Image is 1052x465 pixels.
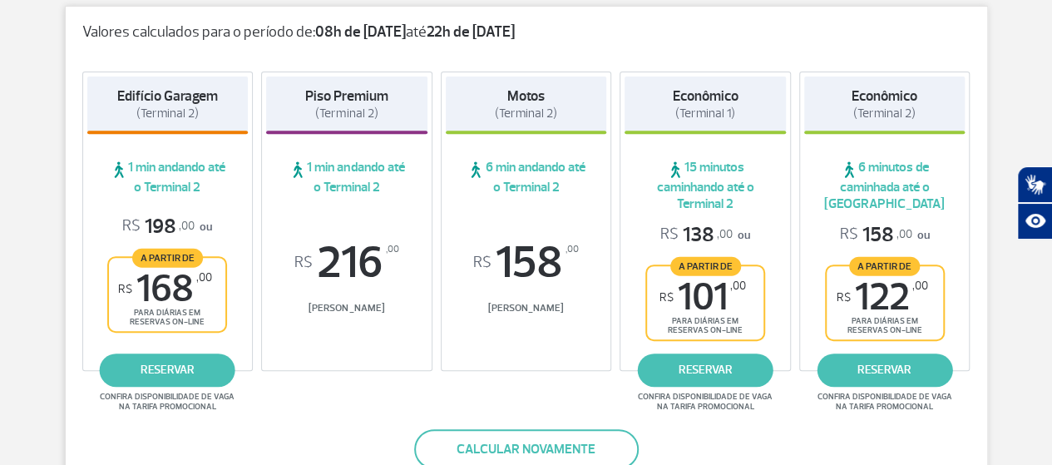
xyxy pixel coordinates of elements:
[837,279,928,316] span: 122
[136,106,199,121] span: (Terminal 2)
[385,240,398,259] sup: ,00
[132,248,203,267] span: A partir de
[266,302,427,314] span: [PERSON_NAME]
[849,256,920,275] span: A partir de
[566,240,579,259] sup: ,00
[122,214,212,240] p: ou
[117,87,218,105] strong: Edifício Garagem
[625,159,786,212] span: 15 minutos caminhando até o Terminal 2
[659,290,674,304] sup: R$
[87,159,249,195] span: 1 min andando até o Terminal 2
[495,106,557,121] span: (Terminal 2)
[912,279,928,293] sup: ,00
[82,23,971,42] p: Valores calculados para o período de: até
[123,308,211,327] span: para diárias em reservas on-line
[638,354,773,387] a: reservar
[840,222,930,248] p: ou
[853,106,916,121] span: (Terminal 2)
[196,270,212,284] sup: ,00
[1017,203,1052,240] button: Abrir recursos assistivos.
[837,290,851,304] sup: R$
[315,106,378,121] span: (Terminal 2)
[660,222,733,248] span: 138
[659,279,746,316] span: 101
[97,392,237,412] span: Confira disponibilidade de vaga na tarifa promocional
[305,87,388,105] strong: Piso Premium
[815,392,955,412] span: Confira disponibilidade de vaga na tarifa promocional
[446,302,607,314] span: [PERSON_NAME]
[817,354,952,387] a: reservar
[507,87,545,105] strong: Motos
[840,222,912,248] span: 158
[266,240,427,285] span: 216
[266,159,427,195] span: 1 min andando até o Terminal 2
[118,270,212,308] span: 168
[841,316,929,335] span: para diárias em reservas on-line
[122,214,195,240] span: 198
[446,159,607,195] span: 6 min andando até o Terminal 2
[730,279,746,293] sup: ,00
[852,87,917,105] strong: Econômico
[473,254,491,272] sup: R$
[294,254,313,272] sup: R$
[100,354,235,387] a: reservar
[315,22,406,42] strong: 08h de [DATE]
[1017,166,1052,203] button: Abrir tradutor de língua de sinais.
[427,22,515,42] strong: 22h de [DATE]
[446,240,607,285] span: 158
[675,106,735,121] span: (Terminal 1)
[118,282,132,296] sup: R$
[635,392,775,412] span: Confira disponibilidade de vaga na tarifa promocional
[670,256,741,275] span: A partir de
[673,87,738,105] strong: Econômico
[660,222,750,248] p: ou
[661,316,749,335] span: para diárias em reservas on-line
[1017,166,1052,240] div: Plugin de acessibilidade da Hand Talk.
[804,159,966,212] span: 6 minutos de caminhada até o [GEOGRAPHIC_DATA]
